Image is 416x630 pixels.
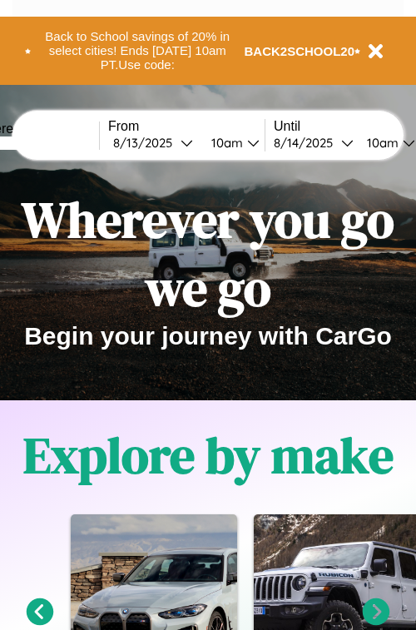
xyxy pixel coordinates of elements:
label: From [108,119,265,134]
div: 8 / 13 / 2025 [113,135,181,151]
button: 10am [198,134,265,151]
div: 10am [203,135,247,151]
h1: Explore by make [23,421,394,489]
button: Back to School savings of 20% in select cities! Ends [DATE] 10am PT.Use code: [31,25,245,77]
button: 8/13/2025 [108,134,198,151]
b: BACK2SCHOOL20 [245,44,355,58]
div: 10am [359,135,403,151]
div: 8 / 14 / 2025 [274,135,341,151]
